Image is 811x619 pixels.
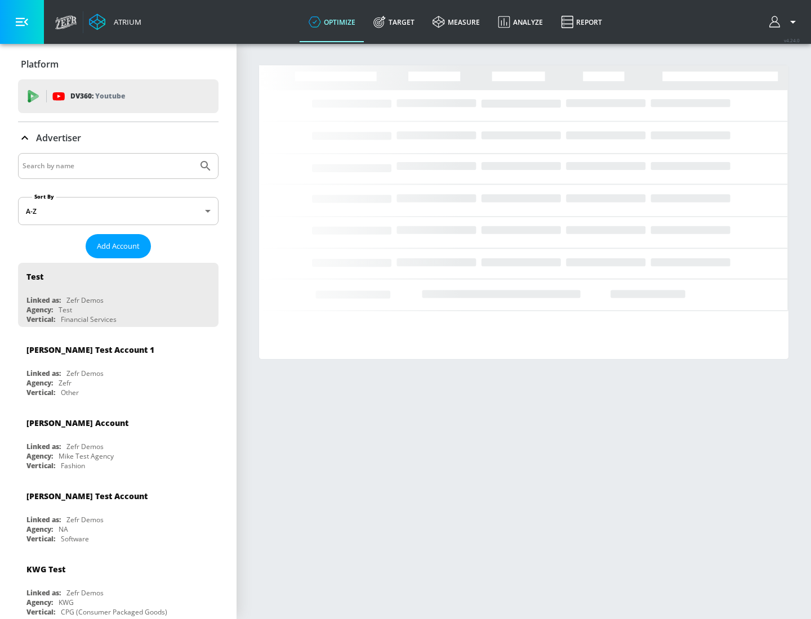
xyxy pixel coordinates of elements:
div: Linked as: [26,515,61,524]
div: [PERSON_NAME] Test Account 1Linked as:Zefr DemosAgency:ZefrVertical:Other [18,336,219,400]
div: A-Z [18,197,219,225]
a: Report [552,2,611,42]
div: Vertical: [26,388,55,397]
div: Agency: [26,378,53,388]
div: Test [59,305,72,315]
div: Linked as: [26,295,61,305]
div: [PERSON_NAME] AccountLinked as:Zefr DemosAgency:Mike Test AgencyVertical:Fashion [18,409,219,473]
div: Fashion [61,461,85,470]
div: Linked as: [26,369,61,378]
div: Agency: [26,451,53,461]
div: [PERSON_NAME] Account [26,418,128,428]
div: Other [61,388,79,397]
div: CPG (Consumer Packaged Goods) [61,607,167,617]
div: TestLinked as:Zefr DemosAgency:TestVertical:Financial Services [18,263,219,327]
div: Vertical: [26,461,55,470]
span: v 4.24.0 [784,37,800,43]
div: Zefr Demos [66,515,104,524]
div: Zefr Demos [66,588,104,598]
div: Mike Test Agency [59,451,114,461]
div: NA [59,524,68,534]
div: Agency: [26,305,53,315]
div: Zefr Demos [66,369,104,378]
div: Vertical: [26,534,55,544]
div: Zefr Demos [66,442,104,451]
div: Vertical: [26,315,55,324]
div: Zefr [59,378,72,388]
div: Zefr Demos [66,295,104,305]
div: [PERSON_NAME] Test AccountLinked as:Zefr DemosAgency:NAVertical:Software [18,482,219,546]
div: [PERSON_NAME] Test Account 1 [26,344,154,355]
a: measure [424,2,489,42]
div: Linked as: [26,588,61,598]
button: Add Account [86,234,151,258]
p: Advertiser [36,132,81,144]
div: Atrium [109,17,141,27]
a: Target [364,2,424,42]
div: DV360: Youtube [18,79,219,113]
p: Platform [21,58,59,70]
span: Add Account [97,240,140,253]
p: DV360: [70,90,125,102]
label: Sort By [32,193,56,200]
div: Agency: [26,598,53,607]
div: Platform [18,48,219,80]
div: Advertiser [18,122,219,154]
div: KWG Test [26,564,65,575]
input: Search by name [23,159,193,173]
div: Vertical: [26,607,55,617]
a: Atrium [89,14,141,30]
div: Test [26,271,43,282]
div: Software [61,534,89,544]
div: KWG [59,598,74,607]
div: [PERSON_NAME] Test Account [26,491,148,501]
a: optimize [300,2,364,42]
div: Financial Services [61,315,117,324]
a: Analyze [489,2,552,42]
div: Linked as: [26,442,61,451]
p: Youtube [95,90,125,102]
div: Agency: [26,524,53,534]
